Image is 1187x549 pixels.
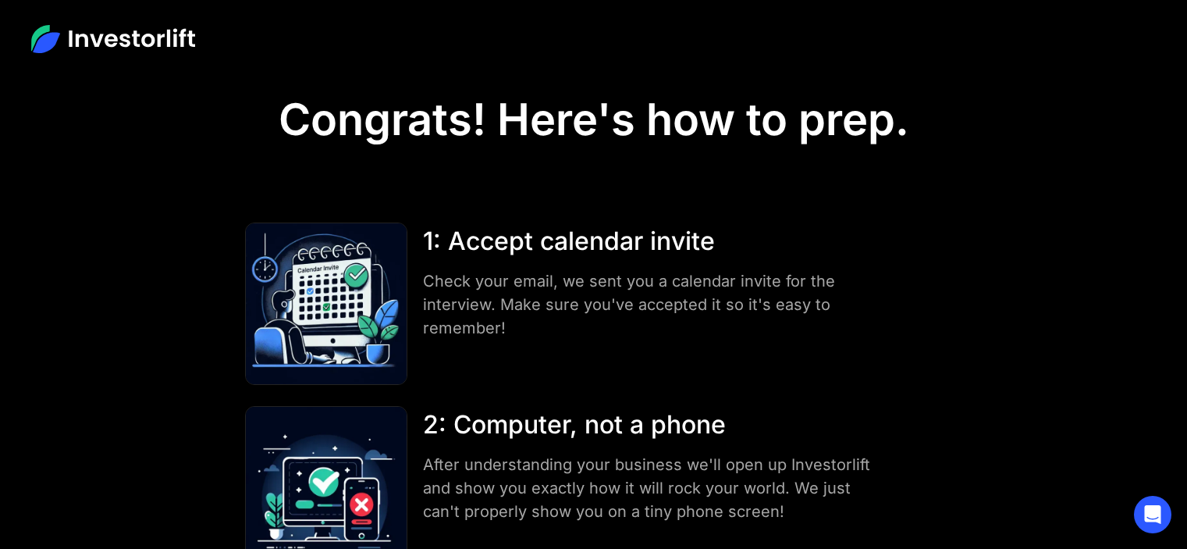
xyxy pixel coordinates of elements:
[423,453,890,523] div: After understanding your business we'll open up Investorlift and show you exactly how it will roc...
[423,406,890,444] div: 2: Computer, not a phone
[423,269,890,340] div: Check your email, we sent you a calendar invite for the interview. Make sure you've accepted it s...
[279,94,909,146] h1: Congrats! Here's how to prep.
[423,223,890,260] div: 1: Accept calendar invite
[1134,496,1171,533] div: Open Intercom Messenger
